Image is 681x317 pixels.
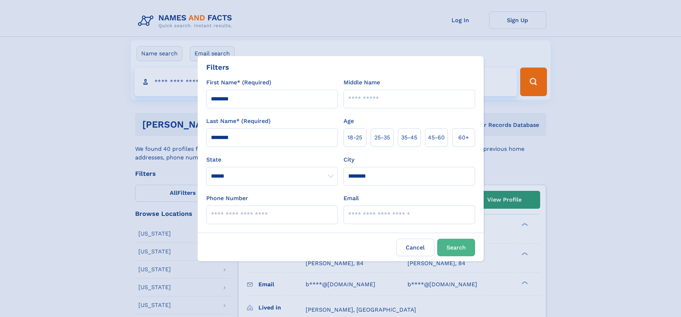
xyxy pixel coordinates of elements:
[347,133,362,142] span: 18‑25
[206,62,229,73] div: Filters
[428,133,445,142] span: 45‑60
[437,239,475,256] button: Search
[401,133,417,142] span: 35‑45
[206,155,338,164] label: State
[344,78,380,87] label: Middle Name
[344,194,359,203] label: Email
[206,78,271,87] label: First Name* (Required)
[206,117,271,125] label: Last Name* (Required)
[344,117,354,125] label: Age
[458,133,469,142] span: 60+
[396,239,434,256] label: Cancel
[374,133,390,142] span: 25‑35
[344,155,354,164] label: City
[206,194,248,203] label: Phone Number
